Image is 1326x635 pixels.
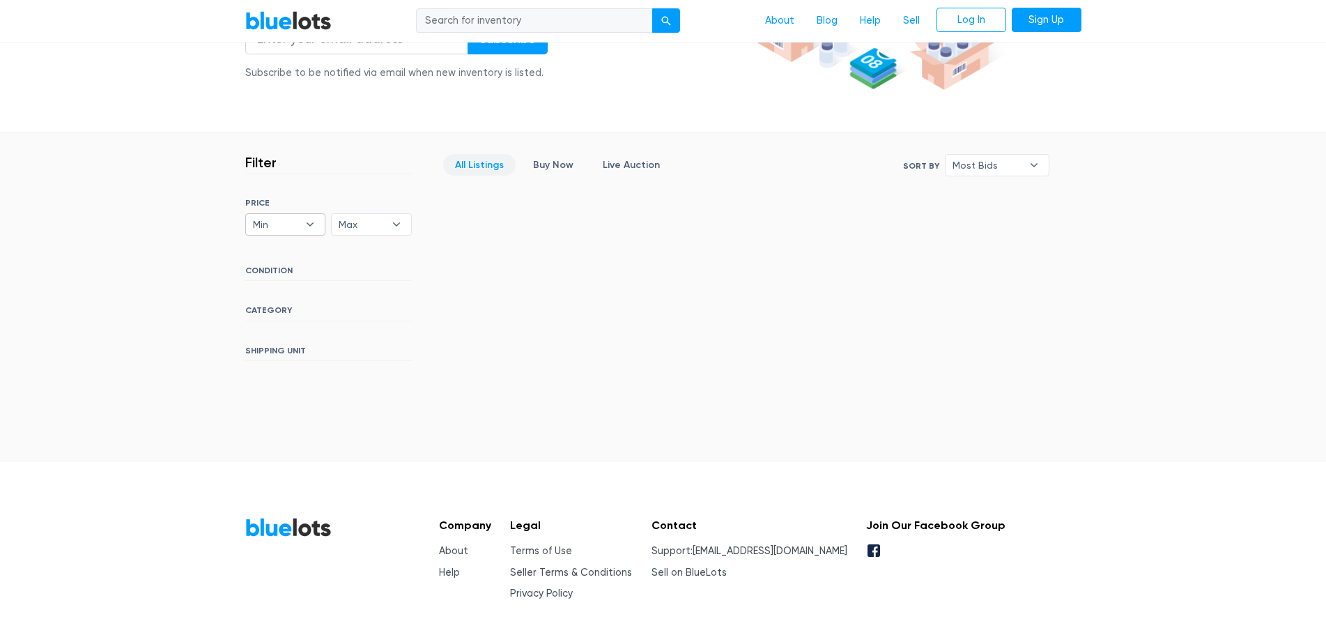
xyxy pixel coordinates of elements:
b: ▾ [382,214,411,235]
input: Search for inventory [416,8,653,33]
a: Blog [805,8,849,34]
a: Sell on BlueLots [652,567,727,579]
a: BlueLots [245,517,332,537]
span: Max [339,214,385,235]
a: Help [439,567,460,579]
a: About [439,545,468,557]
h5: Company [439,519,491,532]
h6: SHIPPING UNIT [245,346,412,361]
span: Min [253,214,299,235]
div: Subscribe to be notified via email when new inventory is listed. [245,66,548,81]
h6: PRICE [245,198,412,208]
a: Sell [892,8,931,34]
h5: Contact [652,519,847,532]
h6: CONDITION [245,266,412,281]
h6: CATEGORY [245,305,412,321]
a: Help [849,8,892,34]
label: Sort By [903,160,939,172]
h3: Filter [245,154,277,171]
a: All Listings [443,154,516,176]
a: BlueLots [245,10,332,31]
a: About [754,8,805,34]
a: Buy Now [521,154,585,176]
a: Sign Up [1012,8,1081,33]
a: Log In [936,8,1006,33]
a: Live Auction [591,154,672,176]
b: ▾ [295,214,325,235]
h5: Legal [510,519,632,532]
h5: Join Our Facebook Group [866,519,1005,532]
a: Seller Terms & Conditions [510,567,632,579]
a: [EMAIL_ADDRESS][DOMAIN_NAME] [693,545,847,557]
li: Support: [652,544,847,559]
a: Privacy Policy [510,588,573,599]
b: ▾ [1019,155,1049,176]
span: Most Bids [953,155,1022,176]
a: Terms of Use [510,545,572,557]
